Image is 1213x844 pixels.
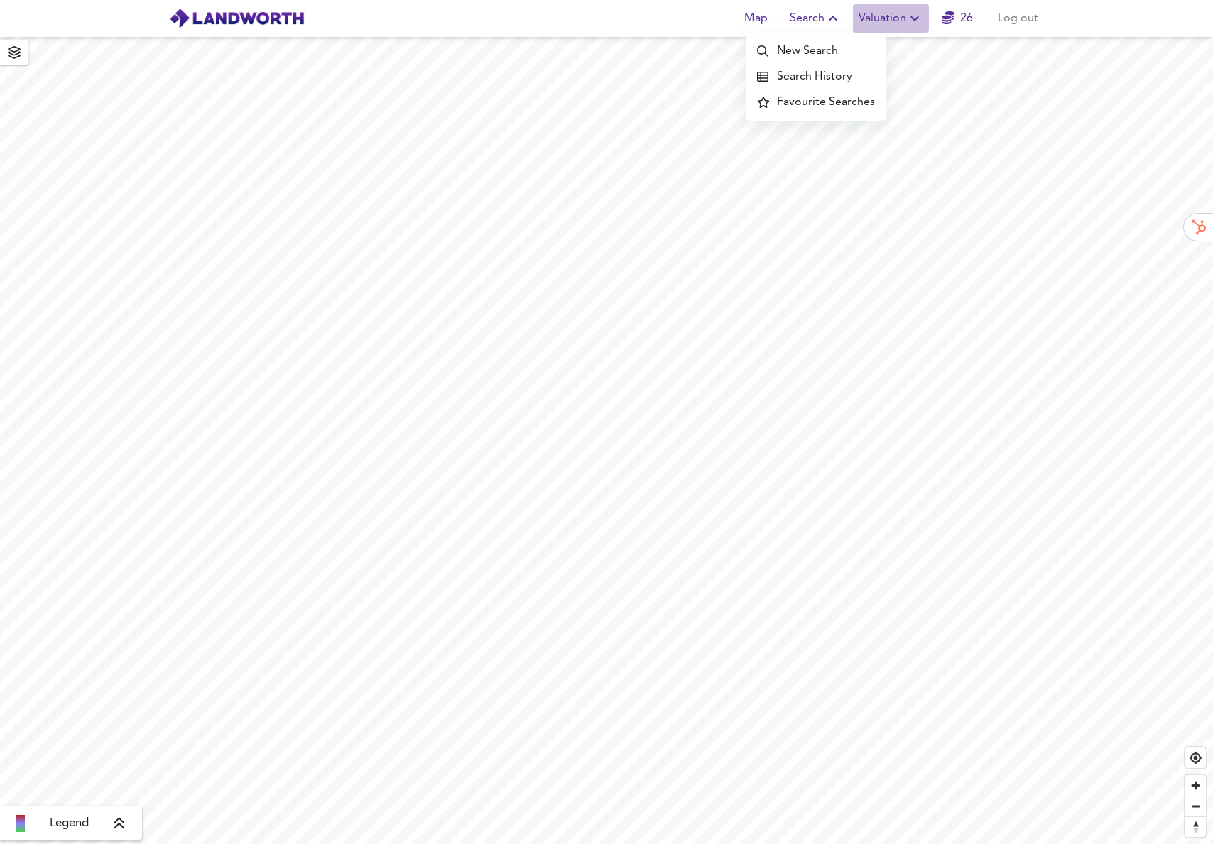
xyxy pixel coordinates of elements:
[935,4,980,33] button: 26
[50,815,89,832] span: Legend
[853,4,929,33] button: Valuation
[790,9,842,28] span: Search
[1185,816,1206,837] button: Reset bearing to north
[1185,747,1206,768] button: Find my location
[1185,796,1206,816] span: Zoom out
[746,89,886,115] a: Favourite Searches
[733,4,778,33] button: Map
[746,38,886,64] a: New Search
[1185,796,1206,816] button: Zoom out
[739,9,773,28] span: Map
[784,4,847,33] button: Search
[942,9,973,28] a: 26
[992,4,1044,33] button: Log out
[859,9,923,28] span: Valuation
[1185,775,1206,796] button: Zoom in
[169,8,305,29] img: logo
[746,64,886,89] a: Search History
[998,9,1038,28] span: Log out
